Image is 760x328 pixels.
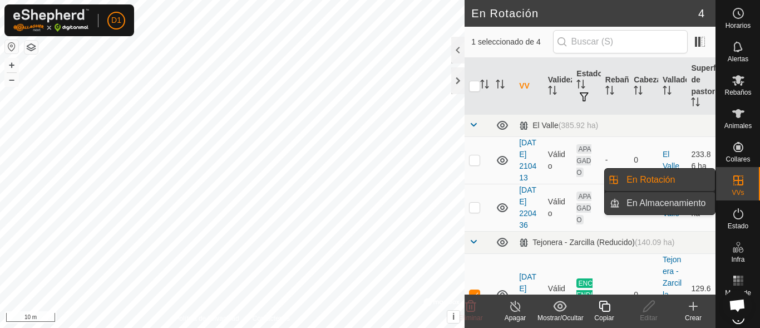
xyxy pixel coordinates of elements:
th: Rebaño [601,58,630,115]
span: Infra [731,256,744,263]
span: Animales [724,123,752,129]
div: - [605,289,625,301]
div: - [605,154,625,166]
button: – [5,73,18,86]
p-sorticon: Activar para ordenar [605,87,614,96]
p-sorticon: Activar para ordenar [634,87,643,96]
p-sorticon: Activar para ordenar [548,87,557,96]
span: APAGADO [576,144,591,177]
th: Superficie de pastoreo [687,58,715,115]
div: Copiar [582,313,626,323]
span: Estado [728,223,748,229]
span: 4 [698,5,704,22]
button: Capas del Mapa [24,41,38,54]
th: Estado [572,58,601,115]
a: [DATE] 205515 [519,272,536,316]
div: El Valle [519,121,598,130]
div: Apagar [493,313,537,323]
th: Cabezas [629,58,658,115]
span: Alertas [728,56,748,62]
a: [DATE] 220436 [519,185,536,229]
span: (385.92 ha) [559,121,599,130]
div: Chat abierto [722,290,752,320]
td: 233.86 ha [687,136,715,184]
span: Mapa de Calor [719,290,757,303]
h2: En Rotación [471,7,698,20]
img: Logo Gallagher [13,9,89,32]
td: 0 [629,136,658,184]
li: En Almacenamiento [605,192,715,214]
th: VV [515,58,544,115]
button: i [447,311,460,323]
p-sorticon: Activar para ordenar [691,99,700,108]
div: Editar [626,313,671,323]
p-sorticon: Activar para ordenar [576,81,585,90]
span: En Rotación [626,173,675,187]
li: En Rotación [605,169,715,191]
p-sorticon: Activar para ordenar [496,81,505,90]
td: Válido [544,136,573,184]
th: Vallado [658,58,687,115]
span: (140.09 ha) [635,238,675,247]
p-sorticon: Activar para ordenar [663,87,672,96]
a: El Valle [663,197,679,218]
a: En Almacenamiento [620,192,715,214]
a: Política de Privacidad [175,314,239,324]
th: Validez [544,58,573,115]
td: Válido [544,184,573,231]
button: + [5,58,18,72]
p-sorticon: Activar para ordenar [480,81,489,90]
span: Rebaños [724,89,751,96]
span: En Almacenamiento [626,197,705,210]
input: Buscar (S) [553,30,688,53]
span: 1 seleccionado de 4 [471,36,552,48]
span: VVs [732,189,744,196]
span: Eliminar [458,314,482,322]
button: Restablecer Mapa [5,40,18,53]
div: Crear [671,313,715,323]
a: Contáctenos [253,314,290,324]
span: i [452,312,455,321]
span: Horarios [726,22,751,29]
span: ENCENDIDO [576,278,593,311]
a: [DATE] 210413 [519,138,536,182]
a: El Valle [663,150,679,170]
span: D1 [111,14,121,26]
div: Tejonera - Zarcilla (Reducido) [519,238,674,247]
span: Collares [726,156,750,163]
a: En Rotación [620,169,715,191]
div: Mostrar/Ocultar [537,313,582,323]
span: APAGADO [576,192,591,224]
